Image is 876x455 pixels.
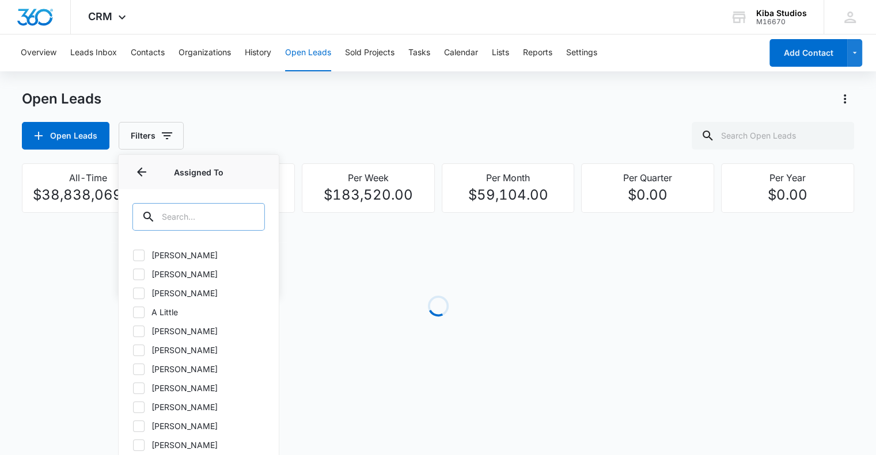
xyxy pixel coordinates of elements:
button: Calendar [444,35,478,71]
button: Contacts [131,35,165,71]
label: A Little [132,306,265,318]
label: [PERSON_NAME] [132,382,265,394]
label: [PERSON_NAME] [132,420,265,432]
p: Assigned To [132,166,265,178]
input: Search Open Leads [692,122,854,150]
p: $0.00 [729,185,847,205]
label: [PERSON_NAME] [132,325,265,337]
button: Leads Inbox [70,35,117,71]
label: [PERSON_NAME] [132,344,265,356]
label: [PERSON_NAME] [132,401,265,413]
label: [PERSON_NAME] [132,249,265,261]
p: $59,104.00 [449,185,567,205]
div: account id [756,18,807,26]
p: $0.00 [589,185,707,205]
p: Per Year [729,171,847,185]
span: CRM [88,10,112,22]
button: Add Contact [769,39,847,67]
button: Back [132,163,151,181]
div: account name [756,9,807,18]
p: All-Time [29,171,147,185]
button: Sold Projects [345,35,395,71]
button: Organizations [179,35,231,71]
p: Per Month [449,171,567,185]
h1: Open Leads [22,90,101,108]
button: Lists [492,35,509,71]
p: Per Quarter [589,171,707,185]
p: Per Week [309,171,427,185]
button: Open Leads [22,122,109,150]
label: [PERSON_NAME] [132,363,265,375]
button: Actions [836,90,854,108]
button: Tasks [408,35,430,71]
p: $183,520.00 [309,185,427,205]
p: $38,838,069.57 [29,185,147,205]
button: Filters [119,122,184,150]
input: Search... [132,203,265,231]
button: Settings [566,35,597,71]
label: [PERSON_NAME] [132,439,265,451]
label: [PERSON_NAME] [132,268,265,280]
button: History [245,35,271,71]
button: Overview [21,35,56,71]
button: Reports [523,35,552,71]
label: [PERSON_NAME] [132,287,265,299]
button: Open Leads [285,35,331,71]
